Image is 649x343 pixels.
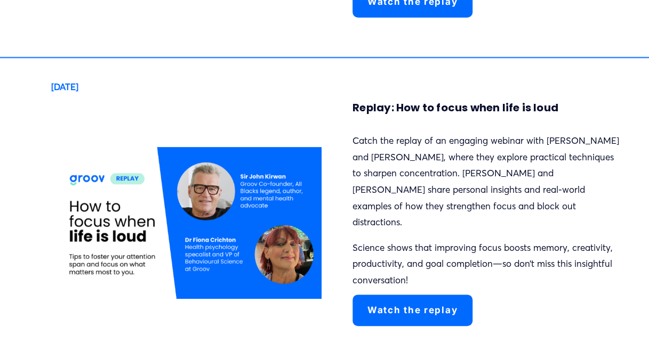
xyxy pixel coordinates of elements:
[352,100,558,115] strong: Replay: How to focus when life is loud
[352,133,623,231] p: Catch the replay of an engaging webinar with [PERSON_NAME] and [PERSON_NAME], where they explore ...
[352,240,623,289] p: Science shows that improving focus boosts memory, creativity, productivity, and goal completion—s...
[352,295,472,326] a: Watch the replay
[51,81,78,92] strong: [DATE]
